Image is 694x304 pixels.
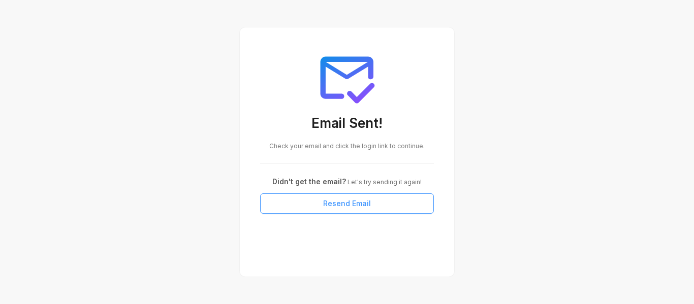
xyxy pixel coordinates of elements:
[260,193,434,214] button: Resend Email
[272,177,346,186] span: Didn't get the email?
[260,115,434,133] h3: Email Sent!
[346,178,422,186] span: Let's try sending it again!
[269,142,425,150] span: Check your email and click the login link to continue.
[323,198,371,209] span: Resend Email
